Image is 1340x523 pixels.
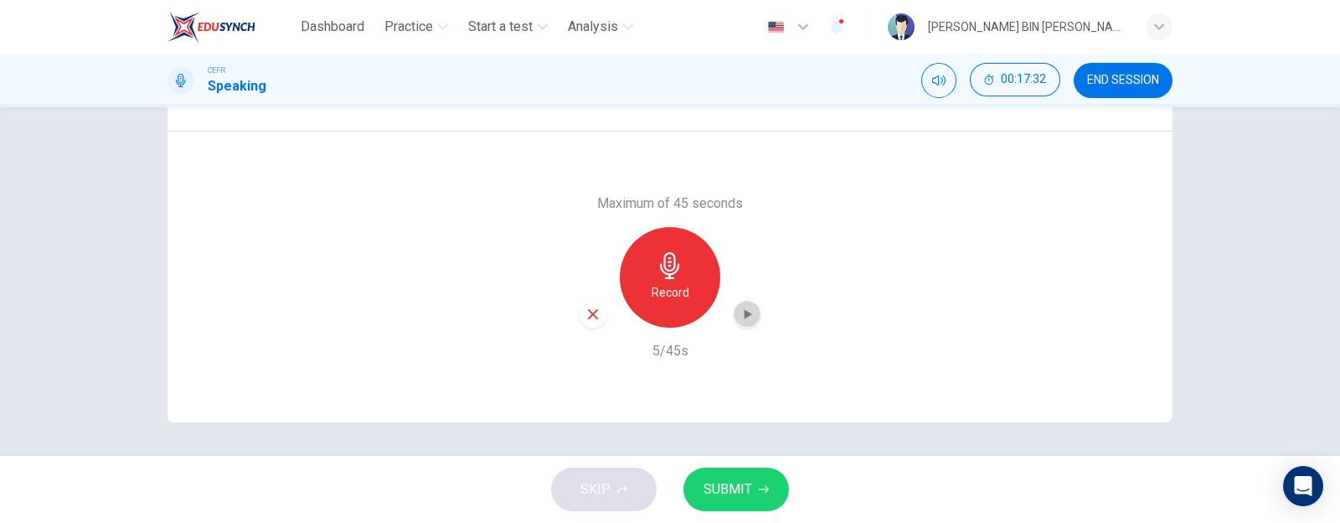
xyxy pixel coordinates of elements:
h1: Speaking [208,76,266,96]
button: Dashboard [294,12,371,42]
span: END SESSION [1087,74,1159,87]
div: Mute [921,63,956,98]
div: Open Intercom Messenger [1283,466,1323,506]
div: [PERSON_NAME] BIN [PERSON_NAME] [928,17,1126,37]
a: EduSynch logo [167,10,294,44]
img: en [765,21,786,34]
h6: Record [652,282,689,303]
span: Analysis [568,17,618,37]
img: Profile picture [888,13,915,40]
button: Start a test [461,12,554,42]
img: EduSynch logo [167,10,255,44]
button: Practice [378,12,455,42]
span: Practice [384,17,433,37]
button: 00:17:32 [970,63,1060,96]
button: SUBMIT [683,468,789,511]
span: 00:17:32 [1001,73,1046,86]
button: Record [620,227,720,328]
span: CEFR [208,65,225,76]
button: END SESSION [1074,63,1172,98]
div: Hide [970,63,1060,98]
span: Dashboard [301,17,364,37]
span: SUBMIT [703,478,752,501]
button: Analysis [561,12,640,42]
h6: 5/45s [652,341,688,361]
h6: Maximum of 45 seconds [597,194,743,214]
span: Start a test [468,17,533,37]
